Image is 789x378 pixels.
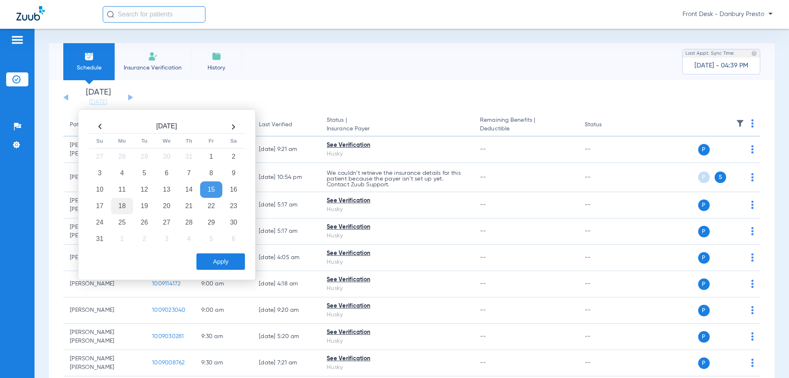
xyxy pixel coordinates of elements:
[195,271,252,297] td: 9:00 AM
[578,114,634,137] th: Status
[327,141,467,150] div: See Verification
[578,324,634,350] td: --
[152,360,185,366] span: 1009008762
[152,307,186,313] span: 1009023040
[121,64,185,72] span: Insurance Verification
[578,271,634,297] td: --
[751,306,754,314] img: group-dot-blue.svg
[751,280,754,288] img: group-dot-blue.svg
[698,305,710,316] span: P
[751,51,757,56] img: last sync help info
[698,252,710,264] span: P
[252,192,320,218] td: [DATE] 5:17 AM
[252,163,320,192] td: [DATE] 10:54 PM
[698,226,710,237] span: P
[107,11,114,18] img: Search Icon
[327,232,467,240] div: Husky
[327,249,467,258] div: See Verification
[578,137,634,163] td: --
[683,10,773,19] span: Front Desk - Danbury Presto
[327,284,467,293] div: Husky
[148,51,158,61] img: Manual Insurance Verification
[327,223,467,232] div: See Verification
[748,339,789,378] iframe: Chat Widget
[698,357,710,369] span: P
[63,271,145,297] td: [PERSON_NAME]
[195,297,252,324] td: 9:00 AM
[252,350,320,376] td: [DATE] 7:21 AM
[698,331,710,343] span: P
[480,146,486,152] span: --
[480,334,486,339] span: --
[69,64,108,72] span: Schedule
[327,337,467,346] div: Husky
[578,192,634,218] td: --
[259,121,314,129] div: Last Verified
[320,114,473,137] th: Status |
[252,137,320,163] td: [DATE] 9:21 AM
[152,281,181,287] span: 1009114172
[252,297,320,324] td: [DATE] 9:20 AM
[197,64,236,72] span: History
[698,199,710,211] span: P
[480,202,486,208] span: --
[252,245,320,271] td: [DATE] 4:05 AM
[578,350,634,376] td: --
[327,363,467,372] div: Husky
[212,51,221,61] img: History
[480,174,486,180] span: --
[751,227,754,235] img: group-dot-blue.svg
[698,172,710,183] span: P
[473,114,578,137] th: Remaining Benefits |
[480,360,486,366] span: --
[578,218,634,245] td: --
[327,125,467,133] span: Insurance Payer
[327,355,467,363] div: See Verification
[751,332,754,341] img: group-dot-blue.svg
[152,334,184,339] span: 1009030281
[327,205,467,214] div: Husky
[327,311,467,319] div: Husky
[111,120,222,134] th: [DATE]
[480,125,571,133] span: Deductible
[70,121,139,129] div: Patient Name
[578,245,634,271] td: --
[698,144,710,155] span: P
[63,297,145,324] td: [PERSON_NAME]
[16,6,45,21] img: Zuub Logo
[685,49,735,58] span: Last Appt. Sync Time:
[327,197,467,205] div: See Verification
[327,170,467,188] p: We couldn’t retrieve the insurance details for this patient because the payer isn’t set up yet. C...
[252,324,320,350] td: [DATE] 5:20 AM
[70,121,106,129] div: Patient Name
[751,119,754,128] img: group-dot-blue.svg
[715,172,726,183] span: S
[63,324,145,350] td: [PERSON_NAME] [PERSON_NAME]
[74,98,123,107] a: [DATE]
[195,350,252,376] td: 9:30 AM
[327,328,467,337] div: See Verification
[480,228,486,234] span: --
[252,218,320,245] td: [DATE] 5:17 AM
[196,253,245,270] button: Apply
[252,271,320,297] td: [DATE] 4:18 AM
[578,163,634,192] td: --
[751,173,754,181] img: group-dot-blue.svg
[195,324,252,350] td: 9:30 AM
[327,302,467,311] div: See Verification
[84,51,94,61] img: Schedule
[103,6,205,23] input: Search for patients
[698,278,710,290] span: P
[327,150,467,158] div: Husky
[480,255,486,260] span: --
[259,121,292,129] div: Last Verified
[74,88,123,107] li: [DATE]
[751,201,754,209] img: group-dot-blue.svg
[578,297,634,324] td: --
[327,276,467,284] div: See Verification
[63,350,145,376] td: [PERSON_NAME] [PERSON_NAME]
[11,35,24,45] img: hamburger-icon
[694,62,748,70] span: [DATE] - 04:39 PM
[751,145,754,153] img: group-dot-blue.svg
